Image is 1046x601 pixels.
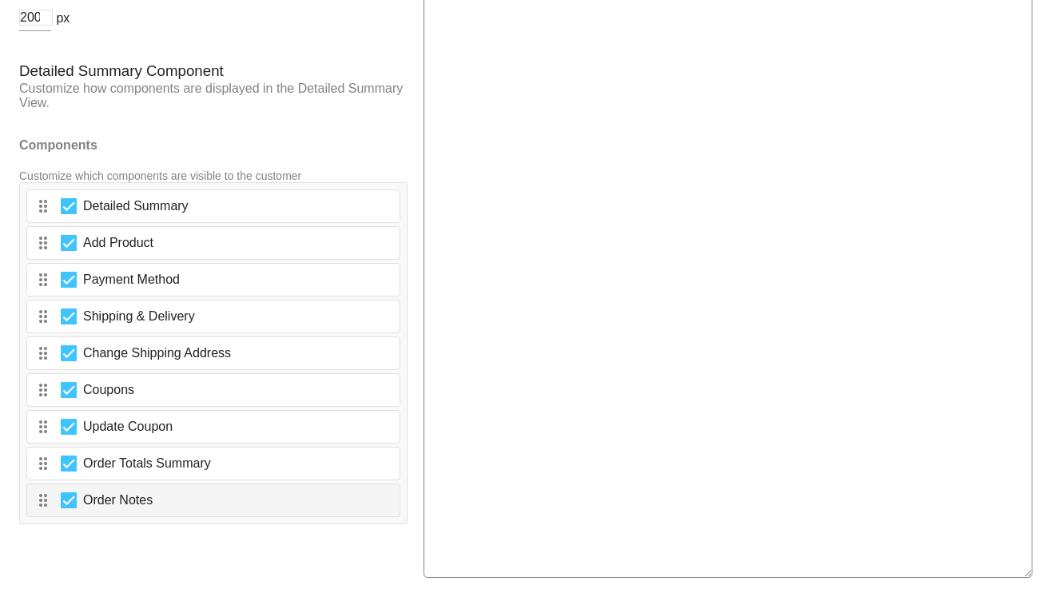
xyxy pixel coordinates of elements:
[83,197,189,216] span: Detailed Summary
[34,197,53,216] mat-icon: drag_indicator
[83,417,173,436] span: Update Coupon
[83,307,195,326] span: Shipping & Delivery
[56,11,70,25] span: px
[34,270,53,289] mat-icon: drag_indicator
[83,270,180,289] span: Payment Method
[34,417,53,436] mat-icon: drag_indicator
[19,169,408,182] p: Customize which components are visible to the customer
[34,233,53,253] mat-icon: drag_indicator
[83,454,211,473] span: Order Totals Summary
[83,380,134,400] span: Coupons
[83,233,153,253] span: Add Product
[34,454,53,473] mat-icon: drag_indicator
[34,491,53,510] mat-icon: drag_indicator
[19,82,408,110] p: Customize how components are displayed in the Detailed Summary View.
[19,62,408,80] h3: Detailed Summary Component
[34,307,53,326] mat-icon: drag_indicator
[34,344,53,363] mat-icon: drag_indicator
[19,138,408,153] h4: Components
[83,344,231,363] span: Change Shipping Address
[34,380,53,400] mat-icon: drag_indicator
[83,491,153,510] span: Order Notes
